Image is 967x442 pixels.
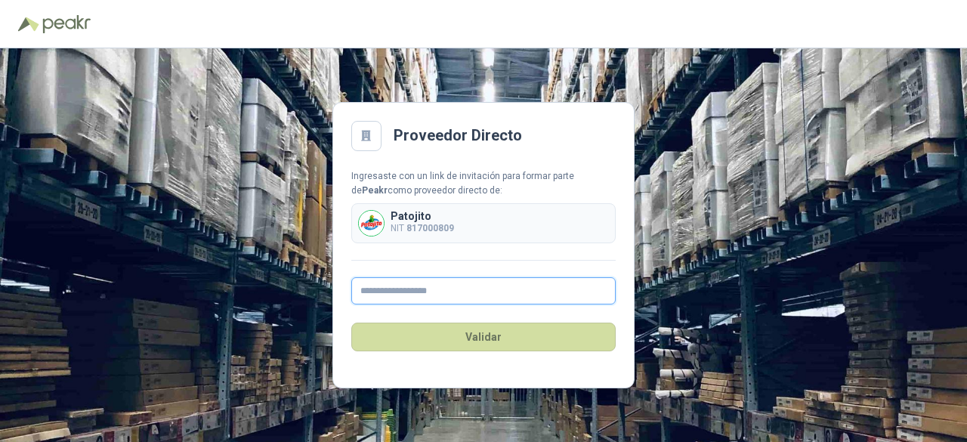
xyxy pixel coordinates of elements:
p: NIT [391,221,454,236]
img: Peakr [42,15,91,33]
b: Peakr [362,185,388,196]
b: 817000809 [406,223,454,233]
img: Logo [18,17,39,32]
div: Ingresaste con un link de invitación para formar parte de como proveedor directo de: [351,169,616,198]
h2: Proveedor Directo [394,124,522,147]
button: Validar [351,323,616,351]
p: Patojito [391,211,454,221]
img: Company Logo [359,211,384,236]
